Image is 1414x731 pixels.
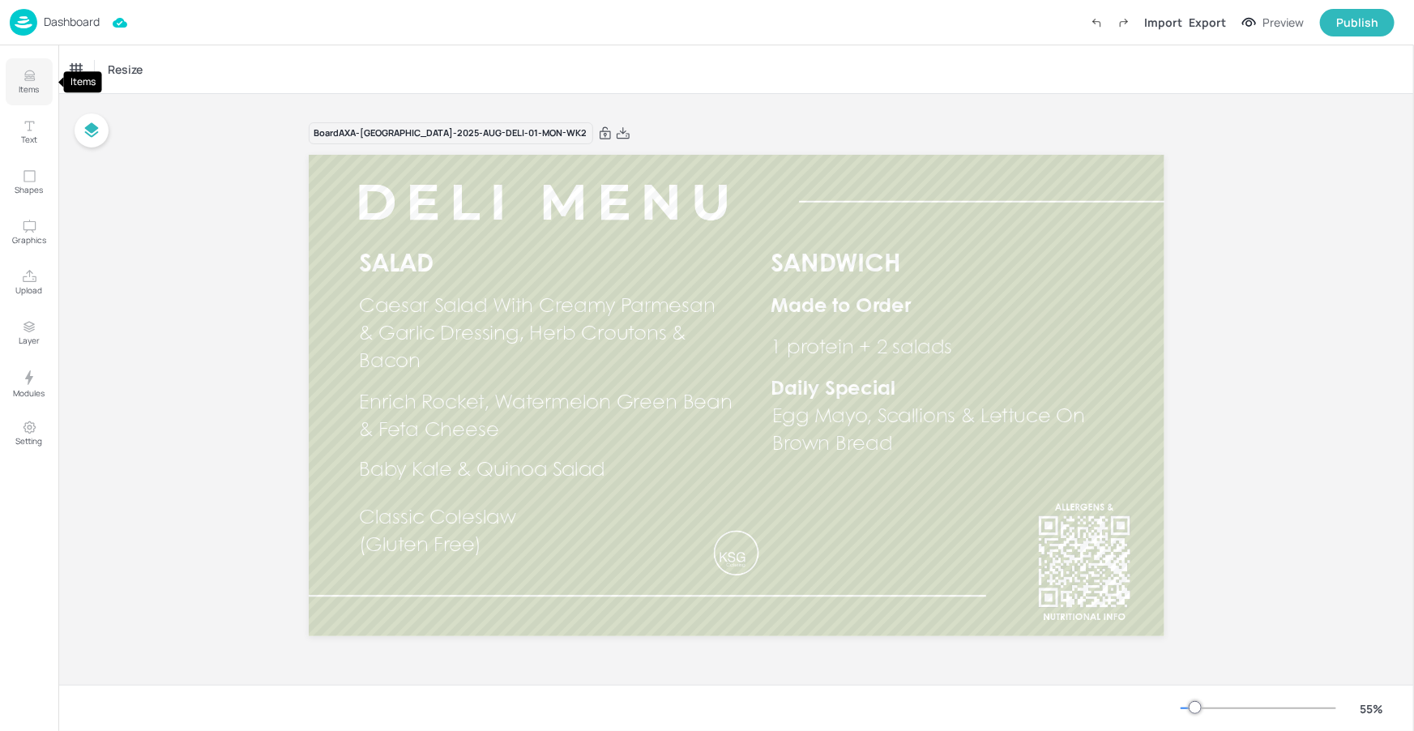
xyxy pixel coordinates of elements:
[771,297,911,316] span: Made to Order
[1189,14,1226,31] div: Export
[1083,9,1110,36] label: Undo (Ctrl + Z)
[1144,14,1182,31] div: Import
[44,16,100,28] p: Dashboard
[772,408,1085,454] span: Egg Mayo, Scallions & Lettuce On Brown Bread
[1336,14,1378,32] div: Publish
[1352,700,1391,717] div: 55 %
[1262,14,1304,32] div: Preview
[771,380,895,399] span: Daily Special
[64,71,102,92] div: Items
[359,461,605,480] span: Baby Kale & Quinoa Salad
[359,536,481,555] span: (Gluten Free)
[359,509,515,528] span: Classic Coleslaw
[1110,9,1138,36] label: Redo (Ctrl + Y)
[359,394,732,440] span: Enrich Rocket, Watermelon Green Bean & Feta Cheese
[1232,11,1314,35] button: Preview
[1320,9,1395,36] button: Publish
[771,339,952,357] span: 1 protein + 2 salads
[771,253,900,276] span: SANDWICH
[105,61,146,78] span: Resize
[10,9,37,36] img: logo-86c26b7e.jpg
[359,297,715,371] span: Caesar Salad With Creamy Parmesan & Garlic Dressing, Herb Croutons & Bacon
[309,122,593,144] div: Board AXA-[GEOGRAPHIC_DATA]-2025-AUG-DELI-01-MON-WK2
[359,253,434,276] span: SALAD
